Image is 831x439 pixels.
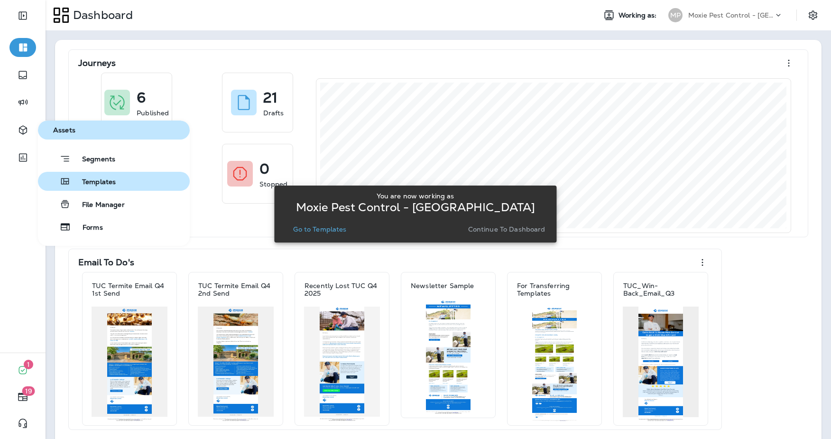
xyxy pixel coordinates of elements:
[198,307,274,421] img: 4541a10f-50f8-4266-adb0-d096e82b95e7.jpg
[38,217,190,236] button: Forms
[263,93,277,103] p: 21
[198,282,273,297] p: TUC Termite Email Q4 2nd Send
[804,7,822,24] button: Settings
[293,225,346,233] p: Go to Templates
[688,11,774,19] p: Moxie Pest Control - [GEOGRAPHIC_DATA]
[259,164,269,174] p: 0
[22,386,35,396] span: 19
[69,8,133,22] p: Dashboard
[38,195,190,214] button: File Manager
[71,155,115,165] span: Segments
[38,149,190,168] button: Segments
[71,178,116,187] span: Templates
[137,93,146,103] p: 6
[668,8,683,22] div: MP
[78,258,134,267] p: Email To Do's
[92,307,167,421] img: 10b56603-90ce-4b2c-a359-4ca78ea412fb.jpg
[377,192,454,200] p: You are now working as
[38,121,190,140] button: Assets
[263,108,284,118] p: Drafts
[71,201,125,210] span: File Manager
[9,6,36,25] button: Expand Sidebar
[259,179,287,189] p: Stopped
[468,225,545,233] p: Continue to Dashboard
[137,108,169,118] p: Published
[38,172,190,191] button: Templates
[623,307,699,421] img: e24493a7-6947-498c-8038-da005574556f.jpg
[92,282,167,297] p: TUC Termite Email Q4 1st Send
[623,282,698,297] p: TUC_Win-Back_Email_Q3
[296,204,535,211] p: Moxie Pest Control - [GEOGRAPHIC_DATA]
[24,360,33,369] span: 1
[78,58,116,68] p: Journeys
[42,126,186,134] span: Assets
[619,11,659,19] span: Working as:
[71,224,103,233] span: Forms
